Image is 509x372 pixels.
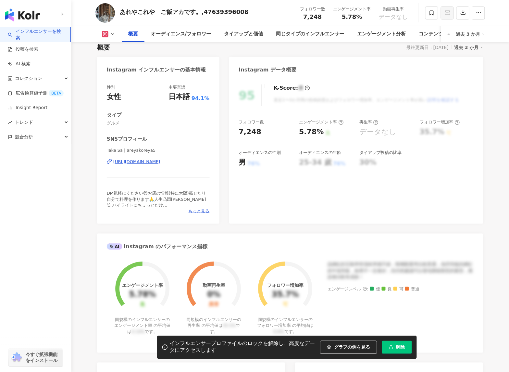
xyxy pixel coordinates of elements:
[272,290,299,300] div: 35.7%
[15,130,33,144] span: 競合分析
[406,45,449,50] div: 最終更新日：[DATE]
[15,115,33,130] span: トレンド
[239,127,262,137] div: 7,248
[120,8,249,16] div: あれやこれや ご飯アカです。,47639396008
[419,30,463,38] div: コンテンツ内容分析
[300,6,325,12] div: フォロワー数
[107,84,115,90] div: 性別
[257,317,314,335] div: 同規模のインフルエンサーのフォロワー増加率 の平均値は です。
[113,159,160,165] div: [URL][DOMAIN_NAME]
[129,290,156,300] div: 5.78%
[186,317,242,335] div: 同規模のインフルエンサーの再生率 の平均値は です。
[107,148,210,153] span: Take Sa | areyakoreya5
[382,341,412,354] button: 解除
[304,13,322,20] span: 7,248
[15,71,42,86] span: コレクション
[107,66,206,73] div: Instagram インフルエンサーの基本情報
[379,14,408,20] span: データなし
[454,43,484,52] div: 過去 3 か月
[131,329,145,334] span: 0.19%
[8,120,12,125] span: rise
[239,66,297,73] div: Instagram データ概要
[209,302,219,308] div: 異常
[274,329,284,334] span: 0.8%
[396,345,405,350] span: 解除
[10,353,23,363] img: chrome extension
[239,119,264,125] div: フォロワー数
[107,159,210,165] a: [URL][DOMAIN_NAME]
[107,120,210,126] span: グルメ
[379,6,408,12] div: 動画再生率
[342,14,362,20] span: 5.78%
[169,340,317,354] div: インフルエンサープロファイルのロックを解除し、高度なデータにアクセスします
[224,30,263,38] div: タイアップと価値
[420,119,460,125] div: フォロワー増加率
[239,158,246,168] div: 男
[107,92,121,102] div: 女性
[207,290,221,300] div: 0%
[276,30,344,38] div: 同じタイプのインフルエンサー
[370,287,380,292] span: 優
[140,302,145,308] div: 良
[359,150,402,156] div: タイアップ投稿の比率
[357,30,406,38] div: エンゲージメント分析
[8,90,64,96] a: 広告換算値予測BETA
[151,30,211,38] div: オーディエンス/フォロワー
[320,341,377,354] button: グラフの例を見る
[107,191,210,231] span: DM気軽にください😊お店の情報(特に大阪)載せたり自分で料理を作ります🙏人生凸凹[PERSON_NAME]笑 ハイライトにちょっとだけ #関西グルメ#大阪グルメ#牛串屋この壁の向こう#店長#最終...
[328,287,474,292] div: エンゲージレベル :
[107,243,207,250] div: Instagram のパフォーマンス指標
[223,323,236,328] span: 35.5%
[203,283,225,288] div: 動画再生率
[359,119,379,125] div: 再生率
[8,61,31,67] a: AI 検索
[456,29,485,39] div: 過去 3 か月
[382,287,392,292] span: 良
[333,6,371,12] div: エンゲージメント率
[8,28,65,41] a: searchインフルエンサーを検索
[168,84,185,90] div: 主要言語
[97,43,110,52] div: 概要
[26,352,61,364] span: 今すぐ拡張機能をインストール
[8,105,47,111] a: Insight Report
[334,345,370,350] span: グラフの例を見る
[359,127,396,137] div: データなし
[267,283,304,288] div: フォロワー増加率
[5,8,40,21] img: logo
[107,243,122,250] div: AI
[405,287,419,292] span: 普通
[274,84,310,92] div: K-Score :
[8,46,38,53] a: 投稿を検索
[8,349,63,366] a: chrome extension今すぐ拡張機能をインストール
[107,136,147,143] div: SNSプロフィール
[107,112,121,119] div: タイプ
[168,92,190,102] div: 日本語
[328,261,474,280] div: 該網紅的互動率和漲粉率都不錯，唯獨觀看率比較普通，為同等級的網紅的中低等級，效果不一定會好，但仍然建議可以發包開箱類型的案型，應該會比較有成效！
[299,150,341,156] div: オーディエンスの年齢
[192,95,210,102] span: 94.1%
[283,302,288,308] div: 可
[299,119,343,125] div: エンゲージメント率
[122,283,163,288] div: エンゲージメント率
[114,317,171,335] div: 同規模のインフルエンサーのエンゲージメント率 の平均値は です。
[95,3,115,23] img: KOL Avatar
[189,208,210,214] span: もっと見る
[299,127,324,137] div: 5.78%
[393,287,403,292] span: 可
[128,30,138,38] div: 概要
[239,150,281,156] div: オーディエンスの性別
